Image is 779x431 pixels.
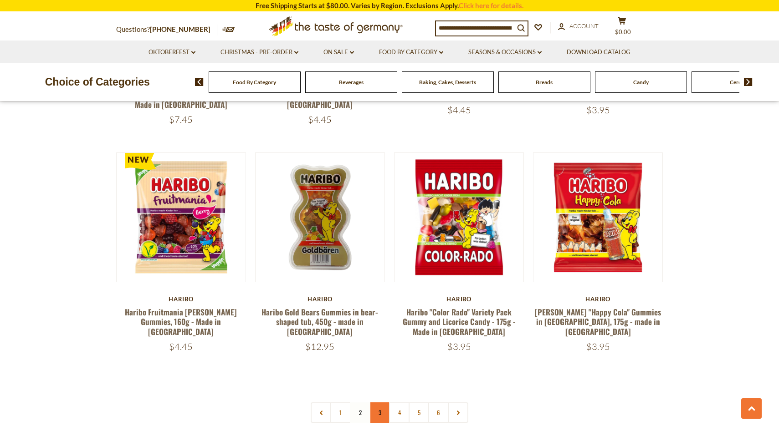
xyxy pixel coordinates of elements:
span: $4.45 [169,341,193,352]
a: Click here for details. [459,1,523,10]
span: $3.95 [447,341,471,352]
a: 3 [369,402,390,423]
span: $4.45 [308,114,332,125]
a: Beverages [339,79,364,86]
img: next arrow [744,78,753,86]
img: Haribo [533,153,662,282]
p: Questions? [116,24,217,35]
span: $0.00 [615,28,631,35]
a: Christmas - PRE-ORDER [220,47,298,57]
div: Haribo [116,295,246,303]
a: Haribo Gold Bears Gummies in bear-shaped tub, 450g - made in [GEOGRAPHIC_DATA] [261,306,378,337]
a: 1 [330,402,351,423]
a: 6 [428,402,449,423]
a: Food By Category [233,79,276,86]
a: Breads [536,79,553,86]
span: $7.45 [169,114,193,125]
a: Oktoberfest [149,47,195,57]
span: $4.45 [447,104,471,116]
a: Seasons & Occasions [468,47,542,57]
a: Account [558,21,599,31]
a: Haribo Fruitmania [PERSON_NAME] Gummies, 160g - Made in [GEOGRAPHIC_DATA] [125,306,237,337]
div: Haribo [255,295,385,303]
a: Candy [633,79,649,86]
img: Haribo [117,153,246,282]
div: Haribo [533,295,663,303]
a: Baking, Cakes, Desserts [419,79,476,86]
span: $12.95 [305,341,334,352]
button: $0.00 [608,16,635,39]
span: $3.95 [586,341,610,352]
img: previous arrow [195,78,204,86]
a: Cereal [730,79,745,86]
a: [PERSON_NAME] "Happy Cola" Gummies in [GEOGRAPHIC_DATA], 175g - made in [GEOGRAPHIC_DATA] [535,306,661,337]
a: Haribo "Color Rado" Variety Pack Gummy and Licorice Candy - 175g - Made in [GEOGRAPHIC_DATA] [403,306,516,337]
a: Food By Category [379,47,443,57]
img: Haribo [395,153,523,282]
span: $3.95 [586,104,610,116]
a: On Sale [323,47,354,57]
img: Haribo [256,153,384,282]
a: [PHONE_NUMBER] [150,25,210,33]
a: Download Catalog [567,47,630,57]
span: Account [569,22,599,30]
div: Haribo [394,295,524,303]
a: 5 [409,402,429,423]
a: 4 [389,402,410,423]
